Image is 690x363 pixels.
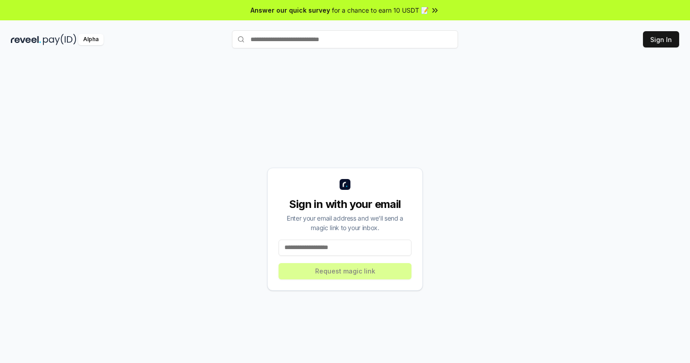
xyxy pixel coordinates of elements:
button: Sign In [643,31,679,47]
img: logo_small [340,179,350,190]
div: Enter your email address and we’ll send a magic link to your inbox. [279,213,411,232]
img: reveel_dark [11,34,41,45]
span: Answer our quick survey [250,5,330,15]
img: pay_id [43,34,76,45]
span: for a chance to earn 10 USDT 📝 [332,5,429,15]
div: Alpha [78,34,104,45]
div: Sign in with your email [279,197,411,212]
